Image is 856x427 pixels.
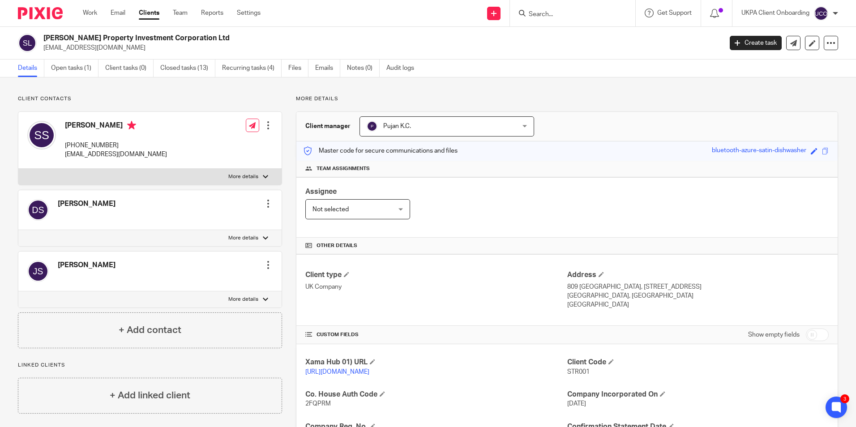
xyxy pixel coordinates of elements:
[65,141,167,150] p: [PHONE_NUMBER]
[27,199,49,221] img: svg%3E
[288,60,308,77] a: Files
[228,173,258,180] p: More details
[567,358,829,367] h4: Client Code
[317,165,370,172] span: Team assignments
[303,146,458,155] p: Master code for secure communications and files
[228,296,258,303] p: More details
[139,9,159,17] a: Clients
[18,34,37,52] img: svg%3E
[567,401,586,407] span: [DATE]
[305,122,351,131] h3: Client manager
[305,390,567,399] h4: Co. House Auth Code
[567,291,829,300] p: [GEOGRAPHIC_DATA], [GEOGRAPHIC_DATA]
[43,34,582,43] h2: [PERSON_NAME] Property Investment Corporation Ltd
[305,358,567,367] h4: Xama Hub 01) URL
[27,260,49,282] img: svg%3E
[18,60,44,77] a: Details
[228,235,258,242] p: More details
[83,9,97,17] a: Work
[741,9,809,17] p: UKPA Client Onboarding
[43,43,716,52] p: [EMAIL_ADDRESS][DOMAIN_NAME]
[58,199,116,209] h4: [PERSON_NAME]
[65,121,167,132] h4: [PERSON_NAME]
[305,270,567,280] h4: Client type
[814,6,828,21] img: svg%3E
[18,95,282,102] p: Client contacts
[18,7,63,19] img: Pixie
[305,369,369,375] a: [URL][DOMAIN_NAME]
[296,95,838,102] p: More details
[840,394,849,403] div: 3
[305,188,337,195] span: Assignee
[367,121,377,132] img: svg%3E
[305,282,567,291] p: UK Company
[222,60,282,77] a: Recurring tasks (4)
[119,323,181,337] h4: + Add contact
[18,362,282,369] p: Linked clients
[528,11,608,19] input: Search
[160,60,215,77] a: Closed tasks (13)
[712,146,806,156] div: bluetooth-azure-satin-dishwasher
[567,282,829,291] p: 809 [GEOGRAPHIC_DATA], [STREET_ADDRESS]
[567,369,590,375] span: STR001
[730,36,782,50] a: Create task
[567,390,829,399] h4: Company Incorporated On
[58,260,116,270] h4: [PERSON_NAME]
[27,121,56,149] img: svg%3E
[312,206,349,213] span: Not selected
[65,150,167,159] p: [EMAIL_ADDRESS][DOMAIN_NAME]
[567,270,829,280] h4: Address
[173,9,188,17] a: Team
[317,242,357,249] span: Other details
[748,330,800,339] label: Show empty fields
[383,123,411,129] span: Pujan K.C.
[111,9,125,17] a: Email
[105,60,154,77] a: Client tasks (0)
[51,60,98,77] a: Open tasks (1)
[657,10,692,16] span: Get Support
[110,389,190,402] h4: + Add linked client
[237,9,261,17] a: Settings
[315,60,340,77] a: Emails
[567,300,829,309] p: [GEOGRAPHIC_DATA]
[347,60,380,77] a: Notes (0)
[305,331,567,338] h4: CUSTOM FIELDS
[201,9,223,17] a: Reports
[305,401,331,407] span: 2FQPRM
[386,60,421,77] a: Audit logs
[127,121,136,130] i: Primary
